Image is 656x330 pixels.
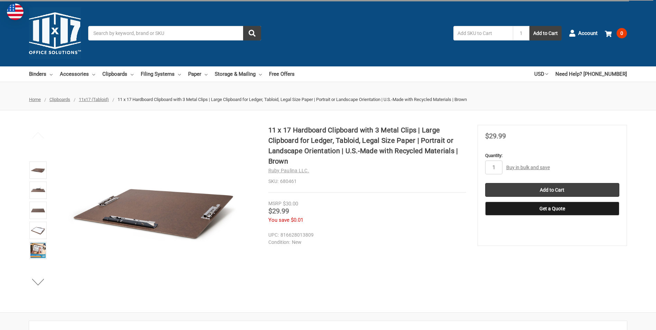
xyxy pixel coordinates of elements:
dd: 680461 [268,178,466,185]
img: 11 x 17 Hardboard Clipboard with 3 Metal Clips | Large Clipboard for Ledger, Tabloid, Legal Size ... [30,183,46,198]
img: 11x17.com [29,7,81,59]
h1: 11 x 17 Hardboard Clipboard with 3 Metal Clips | Large Clipboard for Ledger, Tabloid, Legal Size ... [268,125,466,166]
button: Previous [28,128,49,142]
a: Clipboards [49,97,70,102]
input: Search by keyword, brand or SKU [88,26,261,40]
span: 0 [617,28,627,38]
span: You save [268,217,289,223]
span: $29.99 [268,207,289,215]
dt: SKU: [268,178,278,185]
dt: UPC: [268,231,279,239]
a: Ruby Paulina LLC. [268,168,309,173]
button: Next [28,275,49,289]
span: 11 x 17 Hardboard Clipboard with 3 Metal Clips | Large Clipboard for Ledger, Tabloid, Legal Size ... [118,97,467,102]
a: USD [534,66,548,82]
input: Add SKU to Cart [453,26,513,40]
a: 0 [605,24,627,42]
button: Get a Quote [485,202,619,216]
a: Filing Systems [141,66,181,82]
span: $0.01 [291,217,303,223]
a: Free Offers [269,66,295,82]
a: 11x17 (Tabloid) [79,97,109,102]
button: Add to Cart [529,26,562,40]
label: Quantity: [485,152,619,159]
a: Account [569,24,598,42]
a: Clipboards [102,66,133,82]
img: 17x11 Clipboard Hardboard Panel Featuring 3 Clips Brown [30,163,46,178]
img: 11 x 17 Hardboard Clipboard with 3 Metal Clips | Large Clipboard for Ledger, Tabloid, Legal Size ... [30,243,46,258]
span: Account [578,29,598,37]
img: 17x11 Clipboard Acrylic Panel Featuring an 8" Hinge Clip Black [30,203,46,218]
a: Buy in bulk and save [506,165,550,170]
img: duty and tax information for United States [7,3,24,20]
dd: 816628013809 [268,231,463,239]
span: $30.00 [283,201,298,207]
dt: Condition: [268,239,290,246]
span: $29.99 [485,132,506,140]
a: Storage & Mailing [215,66,262,82]
dd: New [268,239,463,246]
div: MSRP [268,200,281,207]
a: Accessories [60,66,95,82]
a: Need Help? [PHONE_NUMBER] [555,66,627,82]
img: 11 x 17 Hardboard Clipboard with 3 Metal Clips | Large Clipboard for Ledger, Tabloid, Legal Size ... [30,223,46,238]
a: Binders [29,66,53,82]
a: Paper [188,66,207,82]
img: 17x11 Clipboard Hardboard Panel Featuring 3 Clips Brown [68,125,241,298]
input: Add to Cart [485,183,619,197]
a: Home [29,97,41,102]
